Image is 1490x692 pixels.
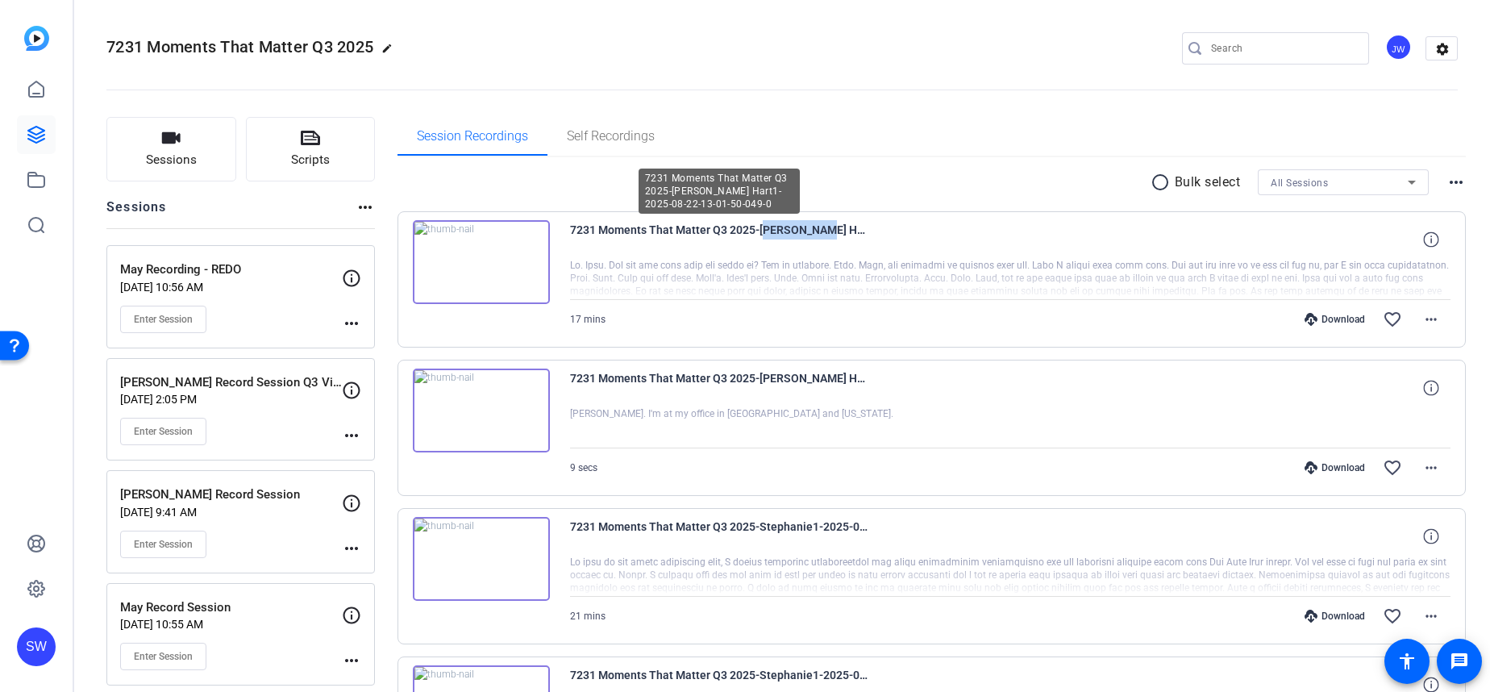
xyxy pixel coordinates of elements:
[342,539,361,558] mat-icon: more_horiz
[24,26,49,51] img: blue-gradient.svg
[1271,177,1328,189] span: All Sessions
[1450,652,1469,671] mat-icon: message
[291,151,330,169] span: Scripts
[1175,173,1241,192] p: Bulk select
[342,651,361,670] mat-icon: more_horiz
[1296,313,1373,326] div: Download
[413,220,550,304] img: thumb-nail
[342,314,361,333] mat-icon: more_horiz
[134,650,193,663] span: Enter Session
[120,486,342,504] p: [PERSON_NAME] Record Session
[1397,652,1417,671] mat-icon: accessibility
[120,618,342,631] p: [DATE] 10:55 AM
[17,627,56,666] div: SW
[246,117,376,181] button: Scripts
[1211,39,1356,58] input: Search
[570,314,606,325] span: 17 mins
[1421,310,1441,329] mat-icon: more_horiz
[120,531,206,558] button: Enter Session
[106,37,373,56] span: 7231 Moments That Matter Q3 2025
[570,611,606,622] span: 21 mins
[1426,37,1459,61] mat-icon: settings
[1385,34,1412,60] div: JW
[1383,607,1402,626] mat-icon: favorite_border
[570,220,868,259] span: 7231 Moments That Matter Q3 2025-[PERSON_NAME] Hart1-2025-08-22-13-01-50-049-0
[413,369,550,452] img: thumb-nail
[120,643,206,670] button: Enter Session
[1296,461,1373,474] div: Download
[1383,458,1402,477] mat-icon: favorite_border
[106,117,236,181] button: Sessions
[120,506,342,519] p: [DATE] 9:41 AM
[342,426,361,445] mat-icon: more_horiz
[417,130,528,143] span: Session Recordings
[134,425,193,438] span: Enter Session
[120,598,342,617] p: May Record Session
[1151,173,1175,192] mat-icon: radio_button_unchecked
[381,43,401,62] mat-icon: edit
[146,151,197,169] span: Sessions
[570,462,597,473] span: 9 secs
[1383,310,1402,329] mat-icon: favorite_border
[134,313,193,326] span: Enter Session
[1421,458,1441,477] mat-icon: more_horiz
[1446,173,1466,192] mat-icon: more_horiz
[1421,607,1441,626] mat-icon: more_horiz
[120,281,342,294] p: [DATE] 10:56 AM
[1385,34,1413,62] ngx-avatar: Jon Williams
[1296,610,1373,623] div: Download
[356,198,375,217] mat-icon: more_horiz
[413,517,550,601] img: thumb-nail
[106,198,167,228] h2: Sessions
[120,306,206,333] button: Enter Session
[570,369,868,407] span: 7231 Moments That Matter Q3 2025-[PERSON_NAME] Hart1-2025-08-22-13-00-47-215-0
[134,538,193,551] span: Enter Session
[120,418,206,445] button: Enter Session
[120,373,342,392] p: [PERSON_NAME] Record Session Q3 Videos
[570,517,868,556] span: 7231 Moments That Matter Q3 2025-Stephanie1-2025-08-22-11-27-24-571-0
[120,261,342,279] p: May Recording - REDO
[120,393,342,406] p: [DATE] 2:05 PM
[567,130,655,143] span: Self Recordings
